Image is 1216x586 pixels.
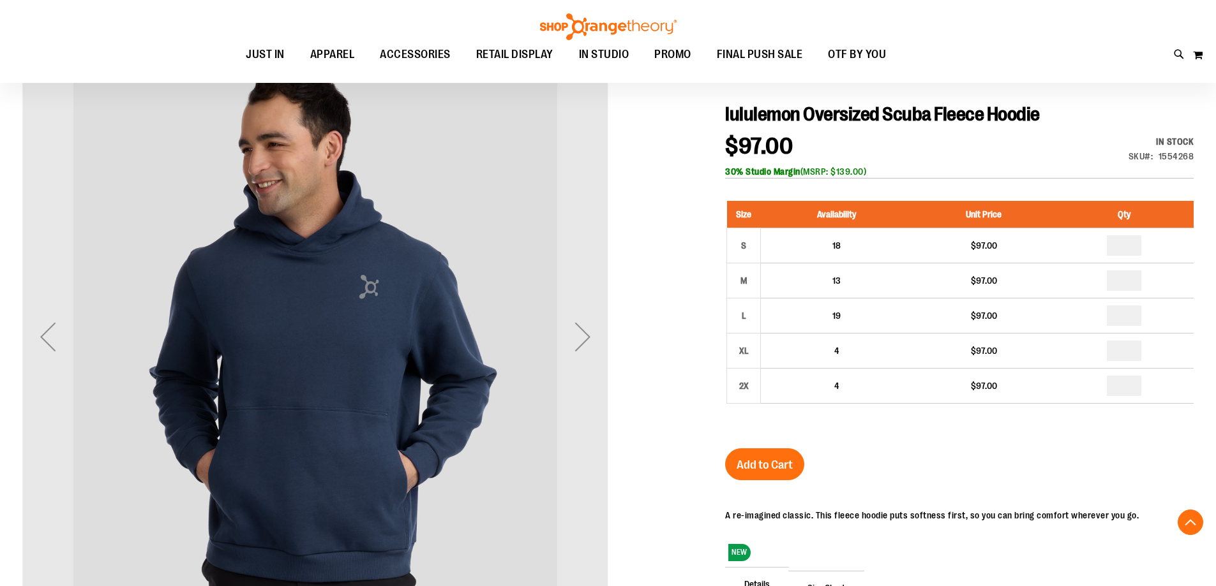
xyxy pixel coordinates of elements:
span: FINAL PUSH SALE [717,40,803,69]
img: Shop Orangetheory [538,13,679,40]
span: JUST IN [246,40,285,69]
div: $97.00 [919,239,1048,252]
span: RETAIL DISPLAY [476,40,553,69]
div: (MSRP: $139.00) [725,165,1194,178]
div: Availability [1129,135,1194,148]
span: OTF BY YOU [828,40,886,69]
span: $97.00 [725,133,793,159]
span: lululemon Oversized Scuba Fleece Hoodie [725,103,1040,125]
div: A re-imagined classic. This fleece hoodie puts softness first, so you can bring comfort wherever ... [725,509,1139,522]
th: Unit Price [912,201,1055,228]
span: 18 [832,240,841,251]
a: FINAL PUSH SALE [704,40,816,70]
b: 30% Studio Margin [725,166,800,177]
button: Back To Top [1178,509,1203,535]
a: ACCESSORIES [367,40,463,70]
div: $97.00 [919,379,1048,392]
span: 13 [832,275,841,286]
button: Add to Cart [725,448,804,480]
th: Qty [1055,201,1194,228]
strong: SKU [1129,151,1153,161]
div: In stock [1129,135,1194,148]
div: $97.00 [919,344,1048,357]
a: IN STUDIO [566,40,642,70]
span: 19 [832,311,841,321]
a: APPAREL [297,40,368,69]
div: XL [734,341,753,360]
div: 1554268 [1159,150,1194,163]
div: S [734,236,753,255]
span: Add to Cart [737,458,793,472]
span: 4 [834,381,839,391]
a: PROMO [642,40,704,70]
a: OTF BY YOU [815,40,899,70]
span: IN STUDIO [579,40,629,69]
th: Availability [761,201,913,228]
span: PROMO [654,40,691,69]
div: M [734,271,753,290]
th: Size [727,201,761,228]
div: $97.00 [919,309,1048,322]
div: L [734,306,753,325]
div: $97.00 [919,274,1048,287]
span: NEW [728,544,751,561]
a: RETAIL DISPLAY [463,40,566,70]
a: JUST IN [233,40,297,70]
span: 4 [834,346,839,356]
div: 2X [734,376,753,395]
span: ACCESSORIES [380,40,451,69]
span: APPAREL [310,40,355,69]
